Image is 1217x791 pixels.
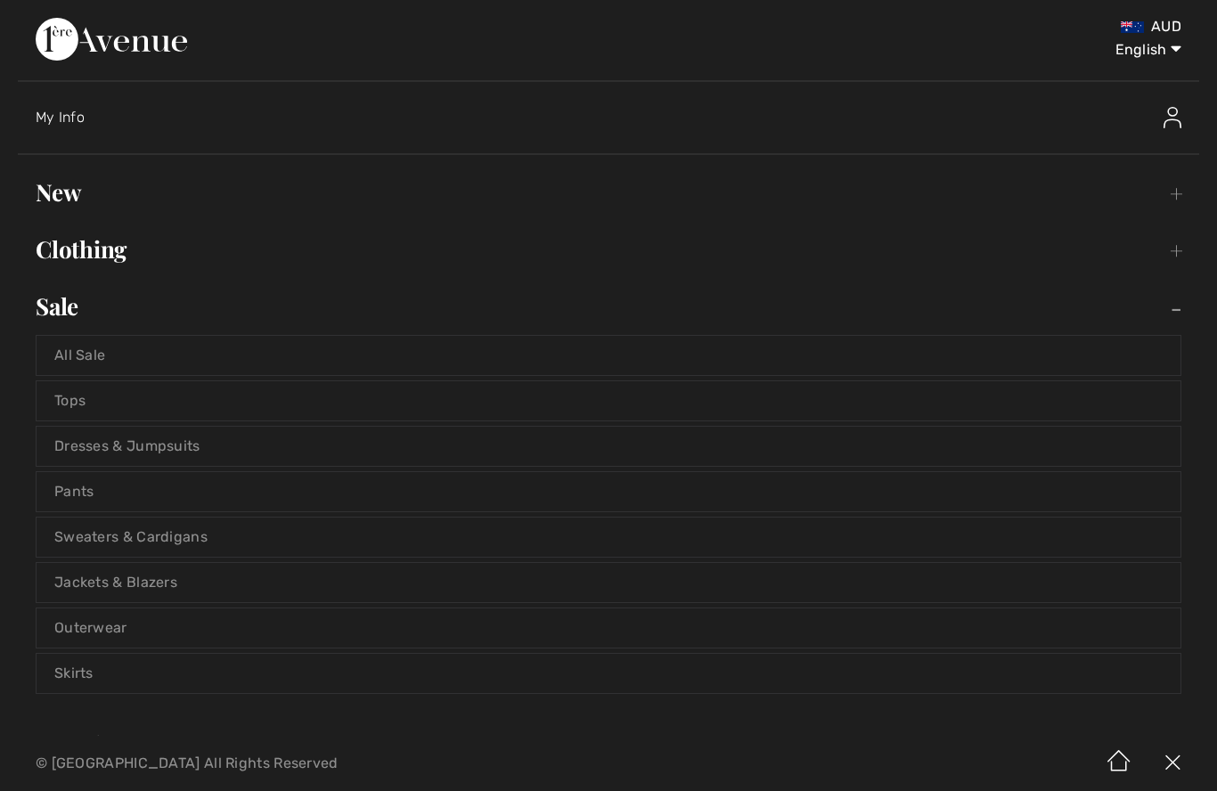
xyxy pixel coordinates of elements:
[37,336,1180,375] a: All Sale
[715,18,1181,36] div: AUD
[18,230,1199,269] a: Clothing
[18,725,1199,764] a: Brands
[37,608,1180,648] a: Outerwear
[18,173,1199,212] a: New
[36,18,187,61] img: 1ère Avenue
[1164,107,1181,128] img: My Info
[36,757,715,770] p: © [GEOGRAPHIC_DATA] All Rights Reserved
[18,287,1199,326] a: Sale
[1092,736,1146,791] img: Home
[37,472,1180,511] a: Pants
[37,381,1180,420] a: Tops
[37,427,1180,466] a: Dresses & Jumpsuits
[1146,736,1199,791] img: X
[37,518,1180,557] a: Sweaters & Cardigans
[36,109,85,126] span: My Info
[37,654,1180,693] a: Skirts
[37,563,1180,602] a: Jackets & Blazers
